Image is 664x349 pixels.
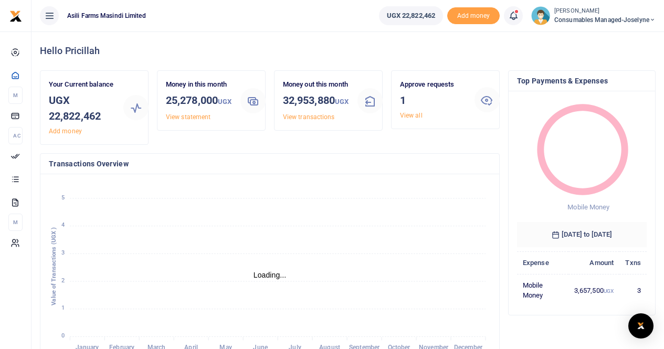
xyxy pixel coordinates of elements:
text: Loading... [254,271,287,279]
tspan: 4 [61,221,65,228]
span: Mobile Money [567,203,609,211]
li: Toup your wallet [447,7,500,25]
li: M [8,214,23,231]
h4: Hello Pricillah [40,45,656,57]
tspan: 3 [61,249,65,256]
a: Add money [49,128,82,135]
h4: Transactions Overview [49,158,491,170]
a: View statement [166,113,210,121]
th: Amount [568,251,620,274]
li: M [8,87,23,104]
tspan: 0 [61,332,65,339]
p: Approve requests [400,79,466,90]
small: [PERSON_NAME] [554,7,656,16]
img: logo-small [9,10,22,23]
a: UGX 22,822,462 [379,6,443,25]
td: Mobile Money [517,274,568,306]
p: Money out this month [283,79,349,90]
td: 3 [619,274,647,306]
th: Txns [619,251,647,274]
a: profile-user [PERSON_NAME] Consumables managed-Joselyne [531,6,656,25]
div: Open Intercom Messenger [628,313,654,339]
h3: 32,953,880 [283,92,349,110]
a: Add money [447,11,500,19]
h4: Top Payments & Expenses [517,75,647,87]
h3: UGX 22,822,462 [49,92,115,124]
small: UGX [335,98,349,105]
a: logo-small logo-large logo-large [9,12,22,19]
text: Value of Transactions (UGX ) [50,227,57,305]
h3: 25,278,000 [166,92,232,110]
span: Asili Farms Masindi Limited [63,11,150,20]
h3: 1 [400,92,466,108]
a: View all [400,112,423,119]
tspan: 2 [61,277,65,284]
span: Add money [447,7,500,25]
tspan: 5 [61,194,65,201]
span: Consumables managed-Joselyne [554,15,656,25]
small: UGX [218,98,231,105]
li: Ac [8,127,23,144]
h6: [DATE] to [DATE] [517,222,647,247]
tspan: 1 [61,305,65,312]
img: profile-user [531,6,550,25]
li: Wallet ballance [375,6,447,25]
small: UGX [604,288,614,294]
span: UGX 22,822,462 [387,10,435,21]
p: Your Current balance [49,79,115,90]
td: 3,657,500 [568,274,620,306]
a: View transactions [283,113,335,121]
p: Money in this month [166,79,232,90]
th: Expense [517,251,568,274]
